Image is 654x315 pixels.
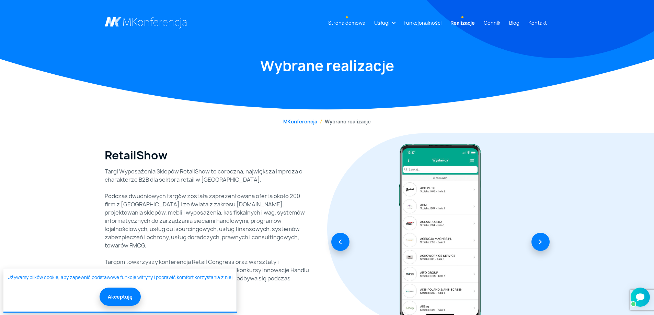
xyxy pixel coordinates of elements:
a: Cennik [481,16,503,29]
h1: Wybrane realizacje [105,57,550,75]
button: Akceptuję [100,288,141,306]
a: Funkcjonalności [401,16,444,29]
li: Wybrane realizacje [317,118,371,125]
a: Realizacje [448,16,478,29]
a: Kontakt [526,16,550,29]
a: Strona domowa [325,16,368,29]
h2: RetailShow [105,149,168,162]
a: Używamy plików cookie, aby zapewnić podstawowe funkcje witryny i poprawić komfort korzystania z niej [8,274,232,281]
nav: breadcrumb [105,118,550,125]
a: Blog [506,16,522,29]
a: MKonferencja [283,118,317,125]
p: Targi Wyposażenia Sklepów RetailShow to coroczna, największa impreza o charakterze B2B dla sektor... [105,167,311,291]
a: Usługi [371,16,392,29]
iframe: Smartsupp widget button [631,288,650,307]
